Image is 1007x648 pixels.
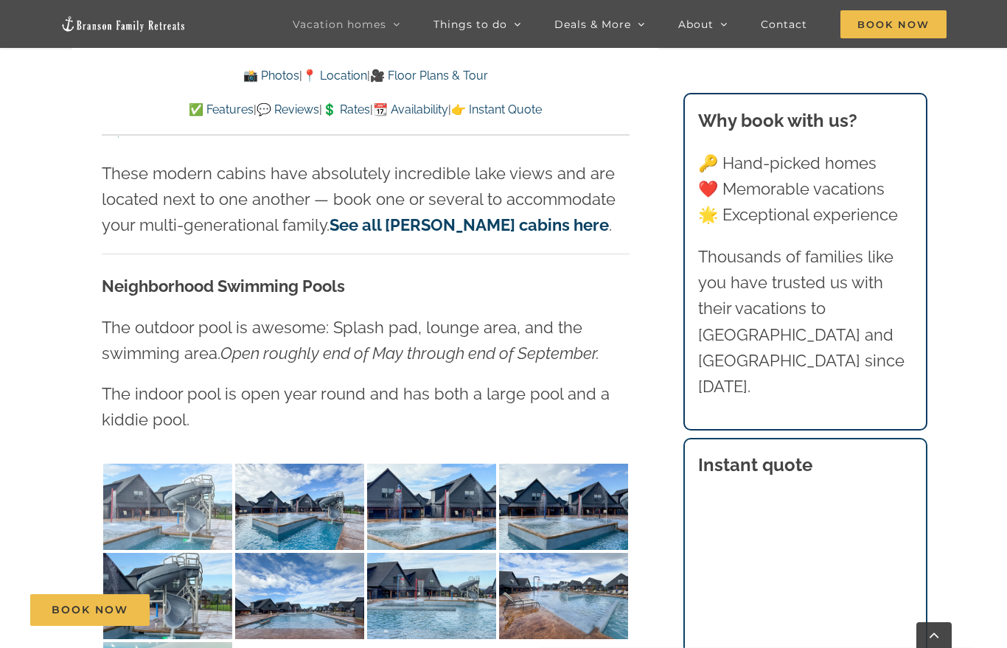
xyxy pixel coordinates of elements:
[30,594,150,626] a: Book Now
[322,102,370,116] a: 💲 Rates
[499,464,628,550] img: Rocky-Shores-neighborhood-pool-1112-scaled
[840,10,947,38] span: Book Now
[103,464,232,550] img: Rocky-Shores-neighborhood-pool-1110-scaled
[373,102,448,116] a: 📆 Availability
[102,276,345,296] strong: Neighborhood Swimming Pools
[103,553,232,639] img: Rocky-Shores-neighborhood-pool-1111-scaled
[102,107,478,138] strong: 📍 Location: [PERSON_NAME]
[293,19,386,29] span: Vacation homes
[220,344,599,363] em: Open roughly end of May through end of September.
[257,102,319,116] a: 💬 Reviews
[330,215,609,234] a: See all [PERSON_NAME] cabins here
[761,19,807,29] span: Contact
[370,69,488,83] a: 🎥 Floor Plans & Tour
[367,464,496,550] img: Rocky-Shores-neighborhood-pool-1109-scaled
[698,454,812,475] strong: Instant quote
[52,604,128,616] span: Book Now
[189,102,254,116] a: ✅ Features
[102,100,630,119] p: | | | |
[102,66,630,86] p: | |
[698,108,913,134] h3: Why book with us?
[451,102,542,116] a: 👉 Instant Quote
[102,161,630,239] p: These modern cabins have absolutely incredible lake views and are located next to one another — b...
[678,19,714,29] span: About
[60,15,186,32] img: Branson Family Retreats Logo
[235,553,364,639] img: Rocky-Shores-neighborhood-pool-1102-scaled
[698,150,913,229] p: 🔑 Hand-picked homes ❤️ Memorable vacations 🌟 Exceptional experience
[102,381,630,433] p: The indoor pool is open year round and has both a large pool and a kiddie pool.
[235,464,364,550] img: Rocky-Shores-neighborhood-pool-1108-scaled
[554,19,631,29] span: Deals & More
[243,69,299,83] a: 📸 Photos
[102,315,630,366] p: The outdoor pool is awesome: Splash pad, lounge area, and the swimming area.
[367,553,496,639] img: Rocky-Shores-neighborhood-pool-1103-scaled
[302,69,367,83] a: 📍 Location
[433,19,507,29] span: Things to do
[499,553,628,639] img: Rocky-Shores-neighborhood-pool-1106-scaled
[698,244,913,400] p: Thousands of families like you have trusted us with their vacations to [GEOGRAPHIC_DATA] and [GEO...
